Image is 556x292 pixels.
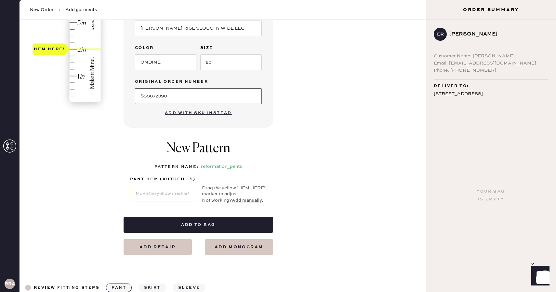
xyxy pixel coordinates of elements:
input: e.g. 1020304 [135,88,262,104]
input: e.g. 30R [200,54,262,70]
button: skirt [139,284,166,292]
div: Drag the yellow ‘HEM HERE’ marker to adjust. [202,185,267,197]
button: add monogram [205,239,273,255]
input: e.g. Navy [135,54,196,70]
div: Hem here! [34,45,65,53]
div: Pattern Name : [154,163,199,171]
span: New Order [30,7,54,13]
div: Your bag is empty [477,188,505,203]
button: Add manually. [232,197,263,204]
div: [STREET_ADDRESS] 705 [GEOGRAPHIC_DATA] , PA 19102 [434,90,548,115]
label: Size [200,44,262,52]
button: Add with SKU instead [161,107,236,120]
div: reformation_pants [201,163,242,171]
h3: RRA [5,282,15,286]
h3: ER [437,32,444,36]
span: Deliver to: [434,82,469,90]
label: Color [135,44,196,52]
div: Customer Name: [PERSON_NAME] [434,52,548,60]
iframe: Front Chat [525,263,553,291]
div: Phone: [PHONE_NUMBER] [434,67,548,74]
div: Not working? [202,197,267,204]
button: Add to bag [124,217,273,233]
button: pant [106,284,132,292]
label: Original Order Number [135,78,262,86]
span: Add garments [65,7,97,13]
button: sleeve [173,284,205,292]
h1: New Pattern [166,141,230,163]
label: pant hem (autofills) [130,175,198,183]
h3: Order Summary [426,7,556,13]
div: [PERSON_NAME] [449,30,543,38]
div: Review fitting steps [34,284,99,292]
input: e.g. Daisy 2 Pocket [135,21,262,36]
input: Move the yellow marker! [130,186,198,201]
div: Email: [EMAIL_ADDRESS][DOMAIN_NAME] [434,60,548,67]
button: Add repair [124,239,192,255]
